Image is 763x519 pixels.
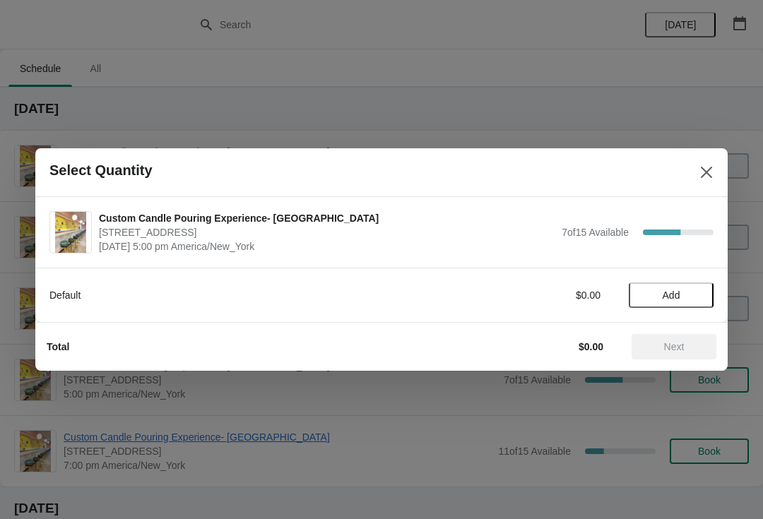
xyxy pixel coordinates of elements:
[47,341,69,352] strong: Total
[99,225,555,239] span: [STREET_ADDRESS]
[694,160,719,185] button: Close
[579,341,603,352] strong: $0.00
[49,288,442,302] div: Default
[470,288,601,302] div: $0.00
[562,227,629,238] span: 7 of 15 Available
[49,162,153,179] h2: Select Quantity
[99,211,555,225] span: Custom Candle Pouring Experience- [GEOGRAPHIC_DATA]
[55,212,86,253] img: Custom Candle Pouring Experience- Delray Beach | 415 East Atlantic Avenue, Delray Beach, FL, USA ...
[629,282,714,308] button: Add
[99,239,555,253] span: [DATE] 5:00 pm America/New_York
[663,290,680,301] span: Add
